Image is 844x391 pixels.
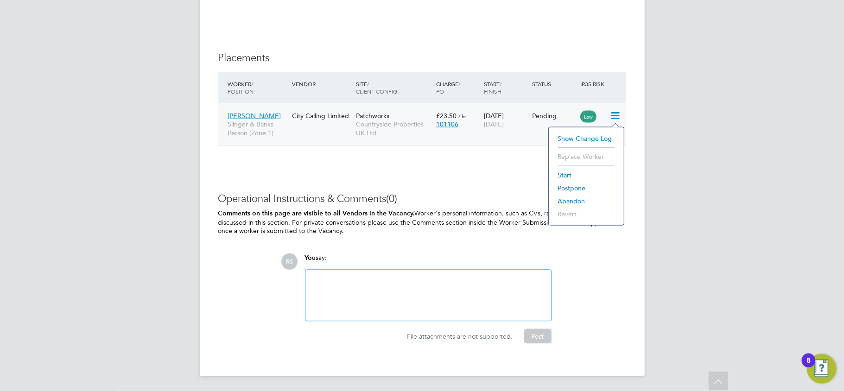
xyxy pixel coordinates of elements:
[226,107,626,114] a: [PERSON_NAME]Slinger & Banks Person (Zone 1)City Calling LimitedPatchworksCountryside Properties ...
[356,80,397,95] span: / Client Config
[482,76,530,100] div: Start
[807,354,837,384] button: Open Resource Center, 8 new notifications
[553,195,619,208] li: Abandon
[218,209,415,217] b: Comments on this page are visible to all Vendors in the Vacancy.
[218,51,626,65] h3: Placements
[484,120,504,128] span: [DATE]
[553,150,619,163] li: Replace Worker
[218,209,626,235] p: Worker's personal information, such as CVs, rates, etc, should never be discussed in this section...
[484,80,501,95] span: / Finish
[530,76,578,92] div: Status
[580,111,597,123] span: Low
[226,76,290,100] div: Worker
[354,76,434,100] div: Site
[356,120,432,137] span: Countryside Properties UK Ltd
[290,107,354,125] div: City Calling Limited
[407,332,513,341] span: File attachments are not supported.
[305,253,552,270] div: say:
[553,208,619,221] li: Revert
[218,192,626,206] h3: Operational Instructions & Comments
[553,132,619,145] li: Show change log
[458,113,466,120] span: / hr
[305,254,316,262] span: You
[228,112,281,120] span: [PERSON_NAME]
[482,107,530,133] div: [DATE]
[228,120,287,137] span: Slinger & Banks Person (Zone 1)
[387,192,398,205] span: (0)
[356,112,389,120] span: Patchworks
[434,76,482,100] div: Charge
[553,182,619,195] li: Postpone
[290,76,354,92] div: Vendor
[553,169,619,182] li: Start
[806,360,811,372] div: 8
[282,253,298,270] span: RS
[524,329,552,344] button: Post
[436,120,458,128] span: 101106
[532,112,576,120] div: Pending
[228,80,254,95] span: / Position
[436,80,460,95] span: / PO
[436,112,457,120] span: £23.50
[578,76,610,92] div: IR35 Risk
